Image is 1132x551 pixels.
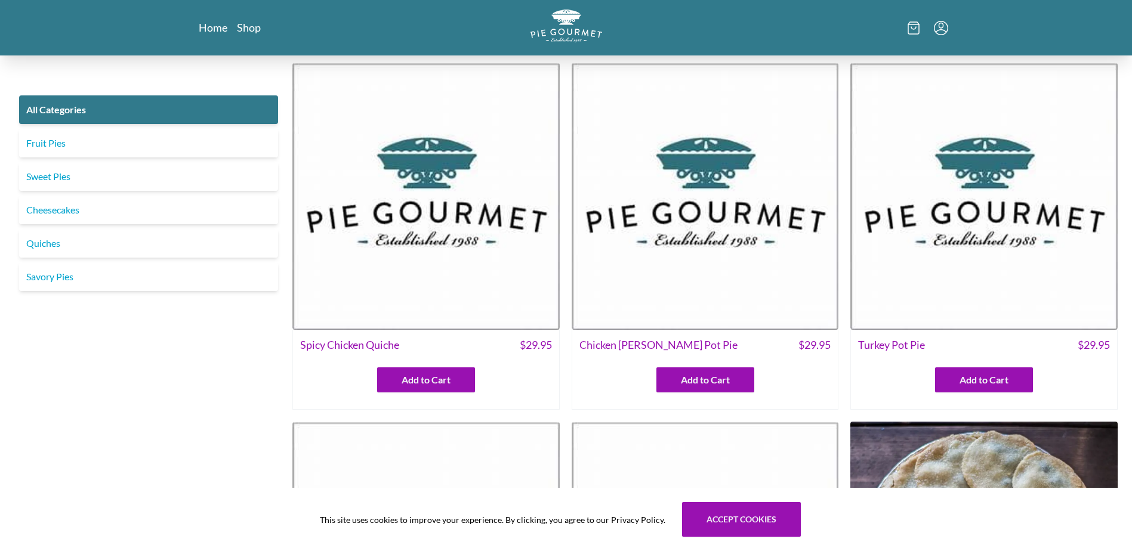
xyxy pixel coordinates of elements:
a: Sweet Pies [19,162,278,191]
button: Accept cookies [682,502,801,537]
span: Turkey Pot Pie [858,337,925,353]
span: Chicken [PERSON_NAME] Pot Pie [579,337,738,353]
span: This site uses cookies to improve your experience. By clicking, you agree to our Privacy Policy. [320,513,665,526]
a: Logo [530,10,602,46]
img: Turkey Pot Pie [850,63,1118,330]
button: Add to Cart [656,367,754,392]
span: $ 29.95 [1078,337,1110,353]
span: Add to Cart [402,373,451,387]
a: Shop [237,20,261,35]
button: Add to Cart [935,367,1033,392]
button: Add to Cart [377,367,475,392]
a: All Categories [19,95,278,124]
a: Cheesecakes [19,196,278,224]
button: Menu [934,21,948,35]
a: Savory Pies [19,262,278,291]
a: Quiches [19,229,278,258]
img: Chicken Curry Pot Pie [572,63,839,330]
span: Spicy Chicken Quiche [300,337,399,353]
img: Spicy Chicken Quiche [292,63,560,330]
a: Fruit Pies [19,129,278,157]
a: Home [199,20,227,35]
span: $ 29.95 [798,337,831,353]
span: Add to Cart [681,373,730,387]
span: Add to Cart [960,373,1008,387]
img: logo [530,10,602,42]
span: $ 29.95 [520,337,552,353]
